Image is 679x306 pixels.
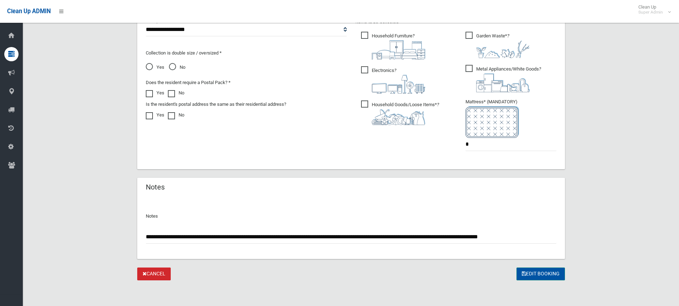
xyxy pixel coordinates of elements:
span: Mattress* (MANDATORY) [465,99,556,138]
label: Yes [146,89,164,97]
label: Yes [146,111,164,119]
label: Is the resident's postal address the same as their residential address? [146,100,286,109]
i: ? [476,33,530,58]
i: ? [476,66,541,92]
span: Garden Waste* [465,32,530,58]
img: b13cc3517677393f34c0a387616ef184.png [372,109,425,125]
img: 36c1b0289cb1767239cdd3de9e694f19.png [476,73,530,92]
img: e7408bece873d2c1783593a074e5cb2f.png [465,106,519,138]
small: Super Admin [638,10,663,15]
a: Cancel [137,268,171,281]
i: ? [372,68,425,94]
header: Notes [137,180,173,194]
span: Metal Appliances/White Goods [465,65,541,92]
i: ? [372,33,425,59]
p: Notes [146,212,556,221]
span: Clean Up [635,4,670,15]
img: 394712a680b73dbc3d2a6a3a7ffe5a07.png [372,75,425,94]
span: Household Furniture [361,32,425,59]
span: No [169,63,185,72]
button: Edit Booking [516,268,565,281]
span: Household Goods/Loose Items* [361,100,439,125]
span: Yes [146,63,164,72]
label: Does the resident require a Postal Pack? * [146,78,231,87]
label: No [168,89,184,97]
span: Clean Up ADMIN [7,8,51,15]
label: No [168,111,184,119]
img: aa9efdbe659d29b613fca23ba79d85cb.png [372,40,425,59]
img: 4fd8a5c772b2c999c83690221e5242e0.png [476,40,530,58]
p: Collection is double size / oversized * [146,49,347,57]
i: ? [372,102,439,125]
span: Electronics [361,66,425,94]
